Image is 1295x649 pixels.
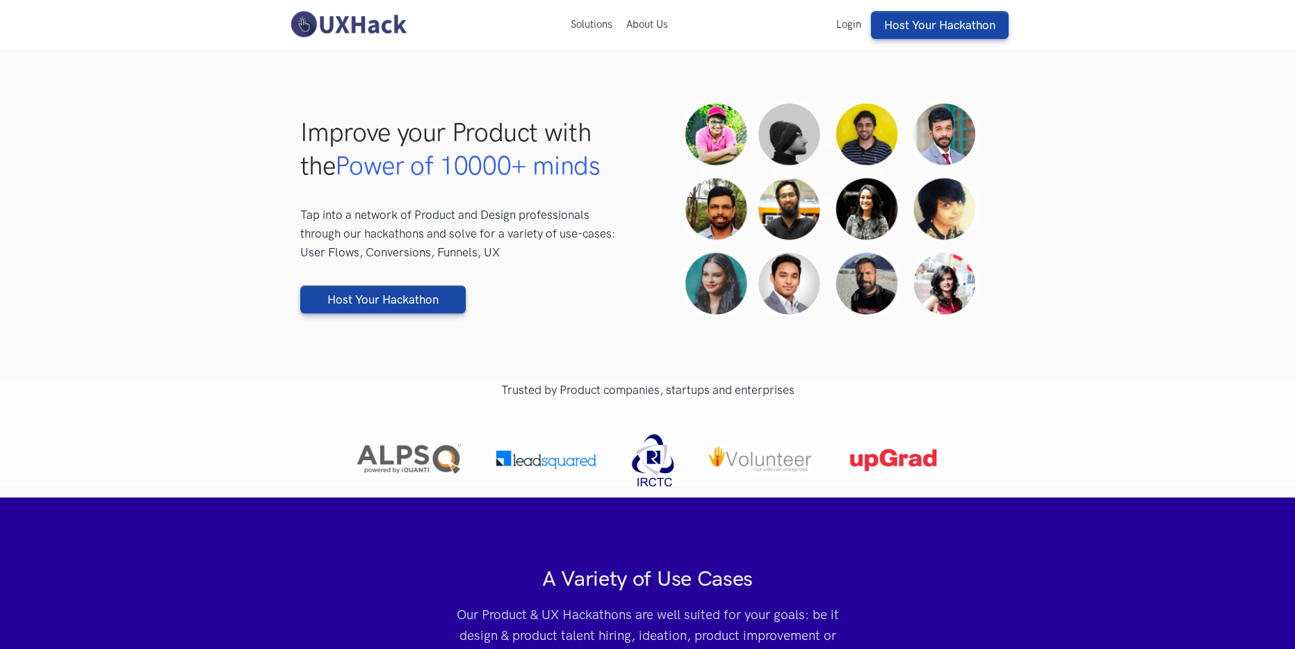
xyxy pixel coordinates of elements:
[871,11,1009,39] a: Host Your Hackathon
[300,115,630,182] h1: Improve your Product with the
[300,381,995,400] p: Trusted by Product companies, startups and enterprises
[496,449,597,471] img: Leadsquared logo
[300,206,630,262] p: Tap into a network of Product and Design professionals through our hackathons and solve for a var...
[709,446,813,474] img: iVolunteer logo
[357,444,461,477] img: iQuanti Alps logo
[450,564,845,593] h2: A Variety of Use Cases
[335,150,600,181] span: Power of 10000+ minds
[300,286,466,313] a: Host Your Hackathon
[286,10,410,39] img: UXHack-logo.png
[665,83,995,335] img: Hackathon faces banner
[848,449,939,471] img: Upgrad logo
[632,434,674,486] img: Irctc logo
[829,18,868,31] a: Login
